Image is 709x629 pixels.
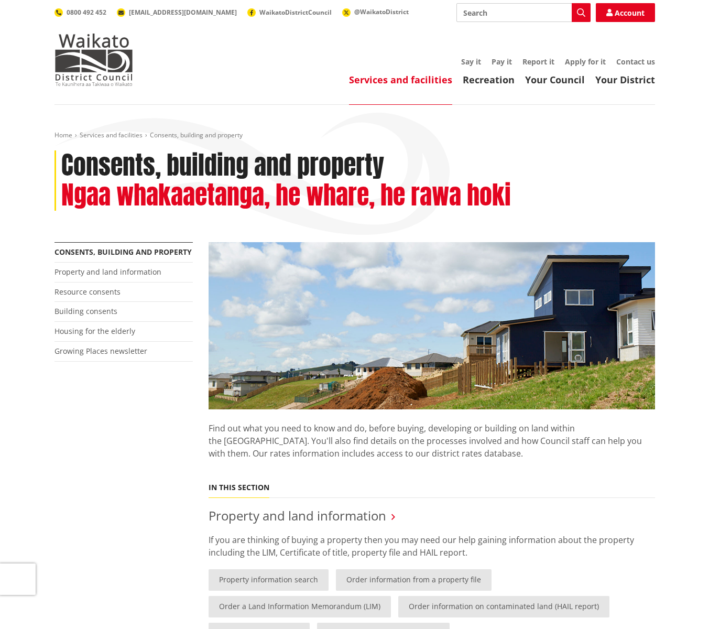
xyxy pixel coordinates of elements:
[336,569,492,591] a: Order information from a property file
[596,3,655,22] a: Account
[209,483,269,492] h5: In this section
[616,57,655,67] a: Contact us
[209,596,391,617] a: Order a Land Information Memorandum (LIM)
[461,57,481,67] a: Say it
[456,3,591,22] input: Search input
[209,534,655,559] p: If you are thinking of buying a property then you may need our help gaining information about the...
[349,73,452,86] a: Services and facilities
[398,596,609,617] a: Order information on contaminated land (HAIL report)
[209,507,386,524] a: Property and land information
[525,73,585,86] a: Your Council
[61,150,384,181] h1: Consents, building and property
[54,34,133,86] img: Waikato District Council - Te Kaunihera aa Takiwaa o Waikato
[150,131,243,139] span: Consents, building and property
[54,346,147,356] a: Growing Places newsletter
[54,326,135,336] a: Housing for the elderly
[129,8,237,17] span: [EMAIL_ADDRESS][DOMAIN_NAME]
[209,242,655,410] img: Land-and-property-landscape
[117,8,237,17] a: [EMAIL_ADDRESS][DOMAIN_NAME]
[209,409,655,472] p: Find out what you need to know and do, before buying, developing or building on land within the [...
[80,131,143,139] a: Services and facilities
[209,569,329,591] a: Property information search
[54,306,117,316] a: Building consents
[342,7,409,16] a: @WaikatoDistrict
[67,8,106,17] span: 0800 492 452
[54,131,72,139] a: Home
[61,180,511,211] h2: Ngaa whakaaetanga, he whare, he rawa hoki
[54,267,161,277] a: Property and land information
[354,7,409,16] span: @WaikatoDistrict
[463,73,515,86] a: Recreation
[492,57,512,67] a: Pay it
[522,57,554,67] a: Report it
[54,247,192,257] a: Consents, building and property
[595,73,655,86] a: Your District
[54,8,106,17] a: 0800 492 452
[54,287,121,297] a: Resource consents
[247,8,332,17] a: WaikatoDistrictCouncil
[565,57,606,67] a: Apply for it
[259,8,332,17] span: WaikatoDistrictCouncil
[54,131,655,140] nav: breadcrumb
